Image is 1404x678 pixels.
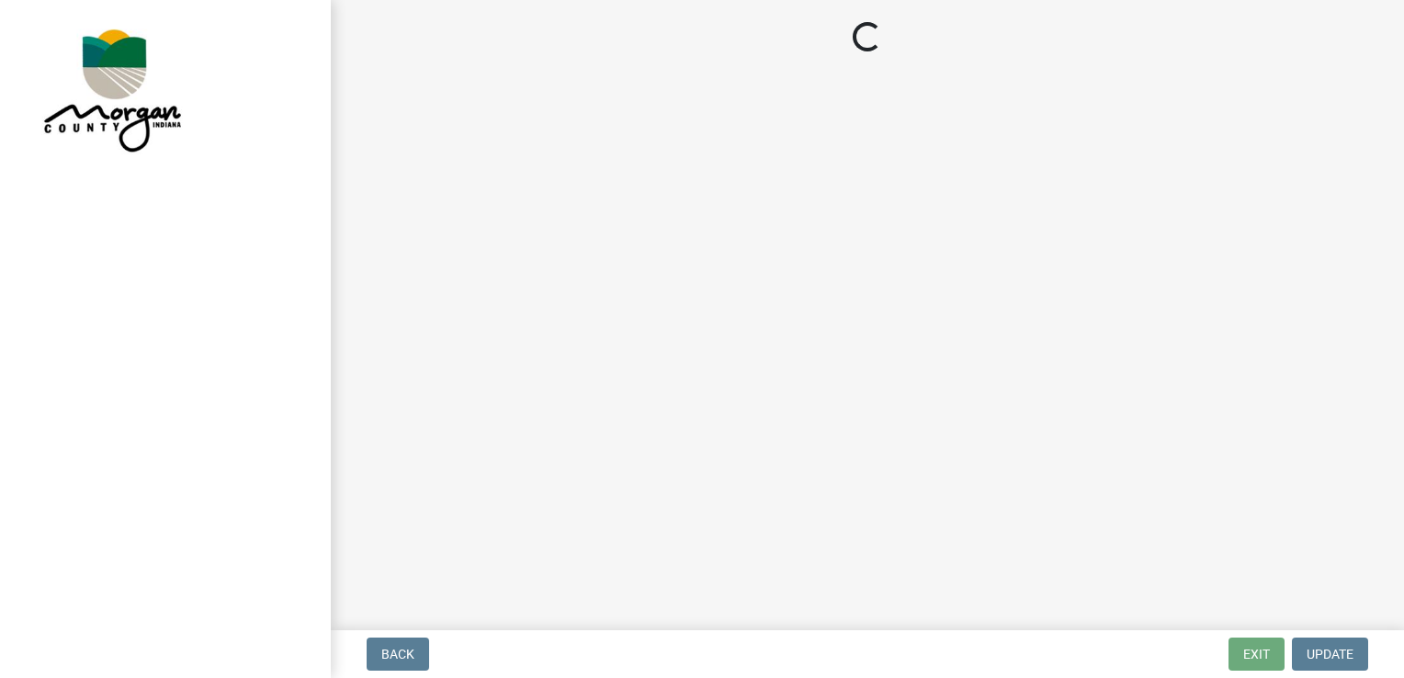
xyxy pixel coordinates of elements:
button: Back [367,638,429,671]
span: Back [381,647,414,661]
img: Morgan County, Indiana [37,19,185,157]
button: Update [1292,638,1368,671]
span: Update [1307,647,1353,661]
button: Exit [1228,638,1285,671]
